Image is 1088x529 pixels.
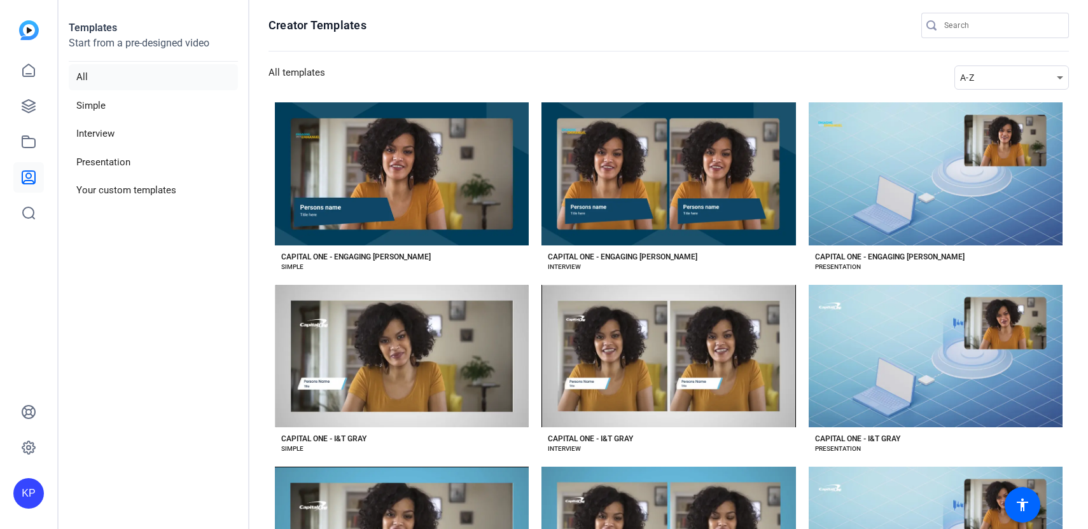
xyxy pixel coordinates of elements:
[548,262,581,272] div: INTERVIEW
[541,285,795,428] button: Template image
[281,252,431,262] div: CAPITAL ONE - ENGAGING [PERSON_NAME]
[281,262,303,272] div: SIMPLE
[960,72,974,83] span: A-Z
[69,149,238,175] li: Presentation
[275,102,529,245] button: Template image
[281,444,303,454] div: SIMPLE
[815,262,861,272] div: PRESENTATION
[815,444,861,454] div: PRESENTATION
[269,65,325,90] h3: All templates
[13,478,44,509] div: KP
[269,18,366,33] h1: Creator Templates
[69,121,238,147] li: Interview
[69,22,117,34] strong: Templates
[548,444,581,454] div: INTERVIEW
[815,434,900,444] div: CAPITAL ONE - I&T GRAY
[69,64,238,90] li: All
[69,36,238,62] p: Start from a pre-designed video
[815,252,965,262] div: CAPITAL ONE - ENGAGING [PERSON_NAME]
[69,177,238,203] li: Your custom templates
[944,18,1059,33] input: Search
[809,102,1063,245] button: Template image
[281,434,366,444] div: CAPITAL ONE - I&T GRAY
[69,93,238,119] li: Simple
[275,285,529,428] button: Template image
[548,252,697,262] div: CAPITAL ONE - ENGAGING [PERSON_NAME]
[809,285,1063,428] button: Template image
[541,102,795,245] button: Template image
[1015,497,1030,512] mat-icon: accessibility
[548,434,633,444] div: CAPITAL ONE - I&T GRAY
[19,20,39,40] img: blue-gradient.svg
